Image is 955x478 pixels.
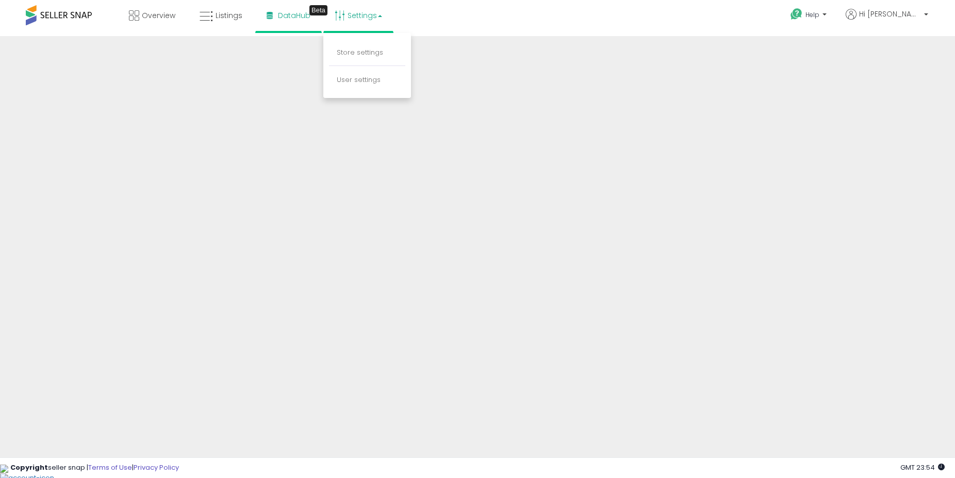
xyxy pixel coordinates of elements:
[790,8,803,21] i: Get Help
[337,75,381,85] a: User settings
[859,9,921,19] span: Hi [PERSON_NAME]
[216,10,242,21] span: Listings
[309,5,327,15] div: Tooltip anchor
[142,10,175,21] span: Overview
[337,47,383,57] a: Store settings
[278,10,310,21] span: DataHub
[846,9,928,32] a: Hi [PERSON_NAME]
[805,10,819,19] span: Help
